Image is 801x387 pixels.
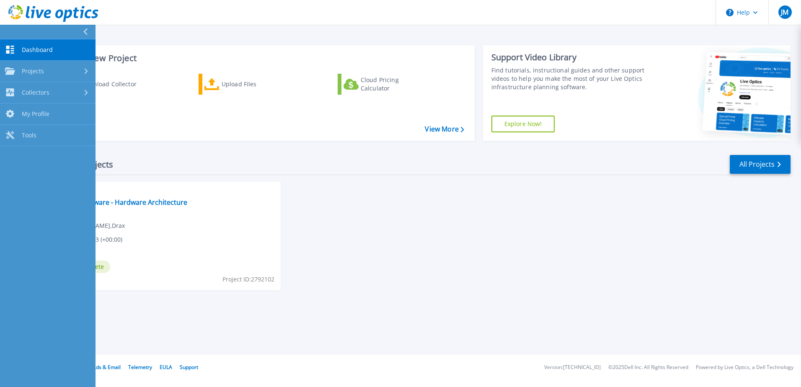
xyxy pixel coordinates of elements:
[361,76,428,93] div: Cloud Pricing Calculator
[730,155,791,174] a: All Projects
[491,66,648,91] div: Find tutorials, instructional guides and other support videos to help you make the most of your L...
[338,74,431,95] a: Cloud Pricing Calculator
[63,198,187,206] a: Drax - VMware - Hardware Architecture
[608,365,688,370] li: © 2025 Dell Inc. All Rights Reserved
[93,364,121,371] a: Ads & Email
[781,9,788,15] span: JM
[491,116,555,132] a: Explore Now!
[128,364,152,371] a: Telemetry
[180,364,198,371] a: Support
[491,52,648,63] div: Support Video Library
[81,76,148,93] div: Download Collector
[63,221,125,230] span: [PERSON_NAME] , Drax
[22,67,44,75] span: Projects
[696,365,793,370] li: Powered by Live Optics, a Dell Technology
[222,275,274,284] span: Project ID: 2792102
[199,74,292,95] a: Upload Files
[222,76,289,93] div: Upload Files
[160,364,172,371] a: EULA
[22,110,49,118] span: My Profile
[425,125,464,133] a: View More
[544,365,601,370] li: Version: [TECHNICAL_ID]
[22,89,49,96] span: Collectors
[63,187,276,196] span: Optical Prime
[59,74,153,95] a: Download Collector
[59,54,464,63] h3: Start a New Project
[22,46,53,54] span: Dashboard
[22,132,36,139] span: Tools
